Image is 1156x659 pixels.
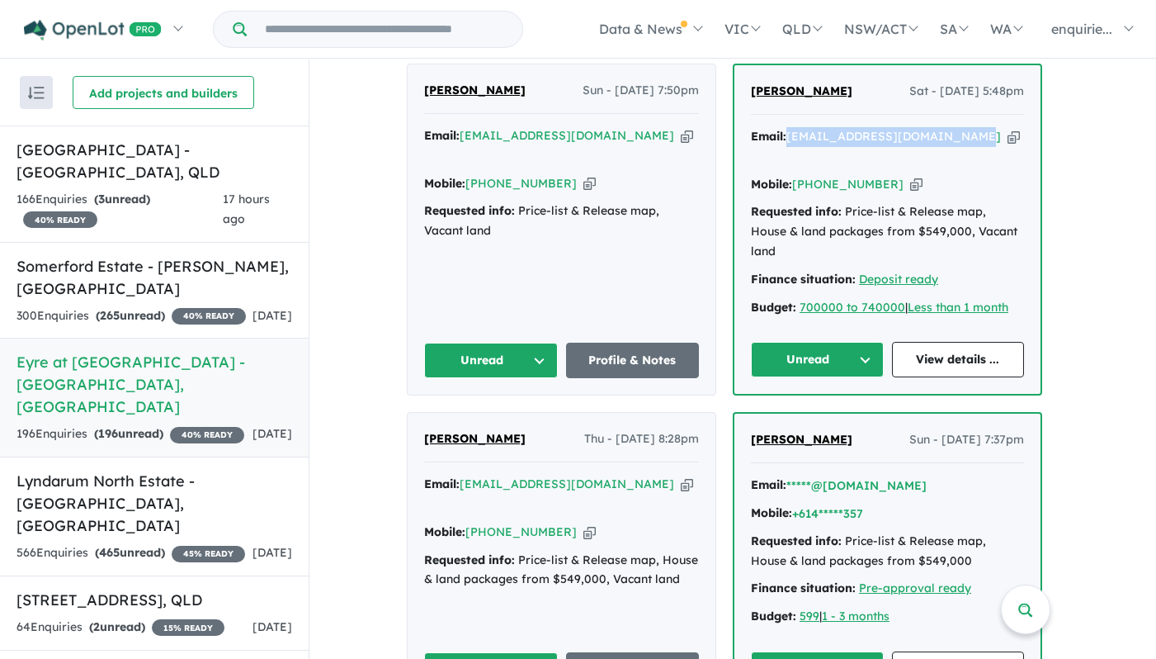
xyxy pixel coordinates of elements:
[792,177,904,192] a: [PHONE_NUMBER]
[424,343,558,378] button: Unread
[17,139,292,183] h5: [GEOGRAPHIC_DATA] - [GEOGRAPHIC_DATA] , QLD
[751,202,1024,261] div: Price-list & Release map, House & land packages from $549,000, Vacant land
[250,12,519,47] input: Try estate name, suburb, builder or developer
[583,81,699,101] span: Sun - [DATE] 7:50pm
[751,83,852,98] span: [PERSON_NAME]
[424,431,526,446] span: [PERSON_NAME]
[751,204,842,219] strong: Requested info:
[424,201,699,241] div: Price-list & Release map, Vacant land
[751,607,1024,627] div: |
[252,426,292,441] span: [DATE]
[17,589,292,611] h5: [STREET_ADDRESS] , QLD
[24,20,162,40] img: Openlot PRO Logo White
[17,424,244,444] div: 196 Enquir ies
[424,83,526,97] span: [PERSON_NAME]
[584,429,699,449] span: Thu - [DATE] 8:28pm
[17,190,223,230] div: 166 Enquir ies
[892,342,1025,377] a: View details ...
[17,543,245,563] div: 566 Enquir ies
[170,427,244,443] span: 40 % READY
[172,308,246,325] span: 40 % READY
[424,203,515,218] strong: Requested info:
[94,426,163,441] strong: ( unread)
[17,351,292,418] h5: Eyre at [GEOGRAPHIC_DATA] - [GEOGRAPHIC_DATA] , [GEOGRAPHIC_DATA]
[1051,21,1112,37] span: enquirie...
[94,192,150,206] strong: ( unread)
[751,533,842,548] strong: Requested info:
[100,308,120,323] span: 265
[424,551,699,590] div: Price-list & Release map, House & land packages from $549,000, Vacant land
[89,619,145,634] strong: ( unread)
[460,476,674,491] a: [EMAIL_ADDRESS][DOMAIN_NAME]
[583,175,596,192] button: Copy
[28,87,45,99] img: sort.svg
[252,619,292,634] span: [DATE]
[751,298,1024,318] div: |
[252,308,292,323] span: [DATE]
[17,618,224,638] div: 64 Enquir ies
[98,192,105,206] span: 3
[99,545,120,560] span: 465
[252,545,292,560] span: [DATE]
[751,342,884,377] button: Unread
[424,429,526,449] a: [PERSON_NAME]
[17,255,292,300] h5: Somerford Estate - [PERSON_NAME] , [GEOGRAPHIC_DATA]
[424,552,515,567] strong: Requested info:
[751,505,792,520] strong: Mobile:
[172,546,245,562] span: 45 % READY
[424,476,460,491] strong: Email:
[908,300,1008,315] a: Less than 1 month
[424,176,465,191] strong: Mobile:
[424,128,460,143] strong: Email:
[566,343,700,378] a: Profile & Notes
[800,300,905,315] a: 700000 to 740000
[910,176,922,193] button: Copy
[152,619,224,636] span: 15 % READY
[751,477,786,492] strong: Email:
[17,306,246,326] div: 300 Enquir ies
[909,430,1024,450] span: Sun - [DATE] 7:37pm
[751,532,1024,571] div: Price-list & Release map, House & land packages from $549,000
[751,581,856,595] strong: Finance situation:
[460,128,674,143] a: [EMAIL_ADDRESS][DOMAIN_NAME]
[73,76,254,109] button: Add projects and builders
[583,524,596,541] button: Copy
[681,127,693,145] button: Copy
[424,81,526,101] a: [PERSON_NAME]
[751,432,852,447] span: [PERSON_NAME]
[465,176,577,191] a: [PHONE_NUMBER]
[800,609,819,623] a: 599
[751,129,786,144] strong: Email:
[93,619,100,634] span: 2
[751,300,796,315] strong: Budget:
[751,272,856,287] strong: Finance situation:
[17,470,292,537] h5: Lyndarum North Estate - [GEOGRAPHIC_DATA] , [GEOGRAPHIC_DATA]
[786,129,1001,144] a: [EMAIL_ADDRESS][DOMAIN_NAME]
[751,609,796,623] strong: Budget:
[96,308,165,323] strong: ( unread)
[822,609,889,623] a: 1 - 3 months
[909,82,1024,102] span: Sat - [DATE] 5:48pm
[751,82,852,102] a: [PERSON_NAME]
[23,211,97,228] span: 40 % READY
[424,524,465,539] strong: Mobile:
[465,524,577,539] a: [PHONE_NUMBER]
[751,430,852,450] a: [PERSON_NAME]
[95,545,165,560] strong: ( unread)
[223,192,270,226] span: 17 hours ago
[98,426,118,441] span: 196
[859,272,938,287] a: Deposit ready
[859,581,971,595] a: Pre-approval ready
[751,177,792,192] strong: Mobile:
[1007,128,1020,145] button: Copy
[681,476,693,493] button: Copy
